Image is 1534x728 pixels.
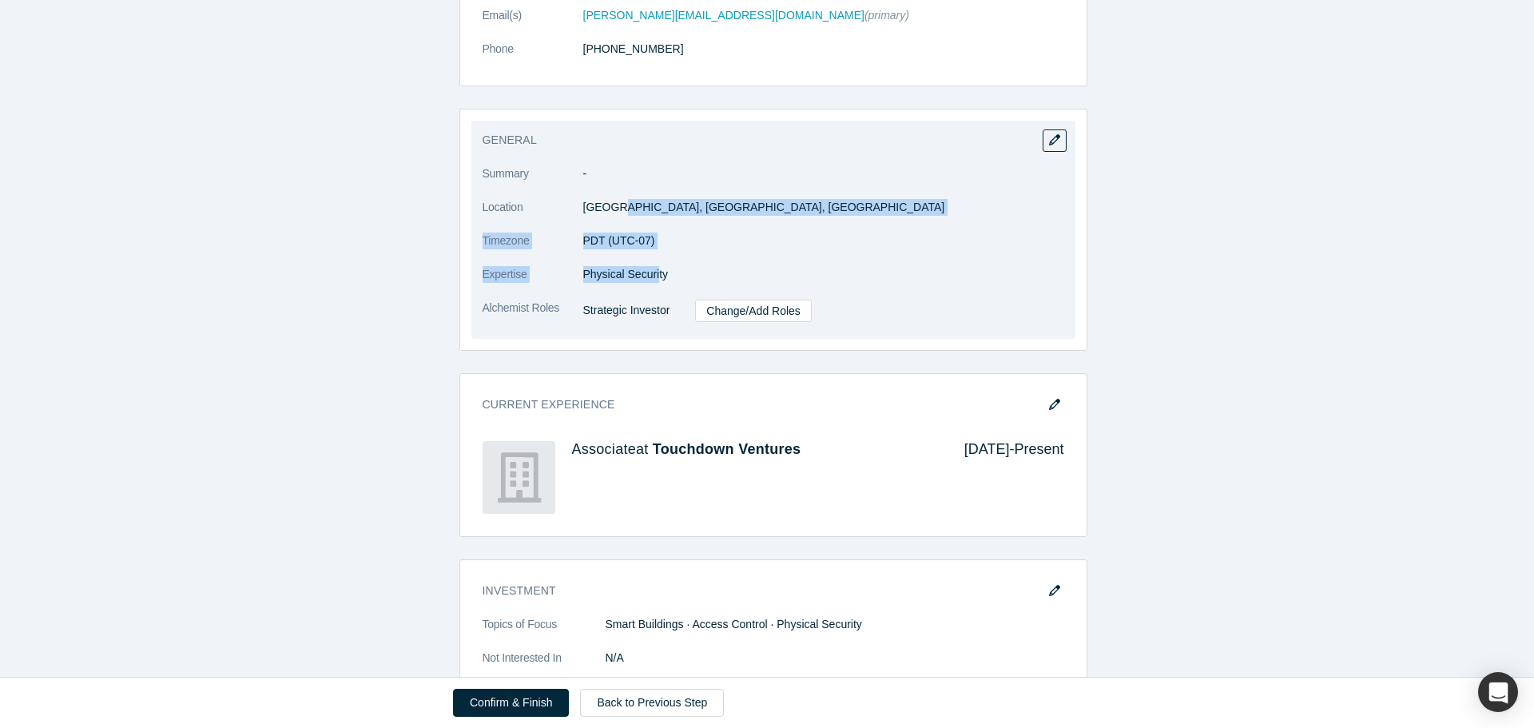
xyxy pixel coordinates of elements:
a: Touchdown Ventures [653,441,801,457]
div: [DATE] - Present [942,441,1064,514]
h3: Investment [483,583,1042,599]
dt: Summary [483,165,583,199]
dd: N/A [606,650,1064,666]
dd: [GEOGRAPHIC_DATA], [GEOGRAPHIC_DATA], [GEOGRAPHIC_DATA] [583,199,1064,216]
dt: Expertise [483,266,583,300]
dt: Not Interested In [483,650,606,683]
dt: Alchemist Roles [483,300,583,339]
a: [PERSON_NAME][EMAIL_ADDRESS][DOMAIN_NAME] [583,9,864,22]
span: Smart Buildings · Access Control · Physical Security [606,618,862,631]
img: Touchdown Ventures's Logo [483,441,555,514]
dt: Phone [483,41,583,74]
dd: PDT (UTC-07) [583,233,1064,249]
h3: Current Experience [483,396,1042,413]
dt: Email(s) [483,7,583,41]
span: (primary) [864,9,909,22]
dd: Strategic Investor [583,300,1064,322]
dt: Topics of Focus [483,616,606,650]
span: Physical Security [583,268,669,280]
a: Back to Previous Step [580,689,724,717]
a: Change/Add Roles [695,300,812,322]
dt: Timezone [483,233,583,266]
button: Confirm & Finish [453,689,569,717]
p: - [583,165,1064,182]
h3: General [483,132,1042,149]
a: [PHONE_NUMBER] [583,42,684,55]
h4: Associate at [572,441,942,459]
dt: Location [483,199,583,233]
